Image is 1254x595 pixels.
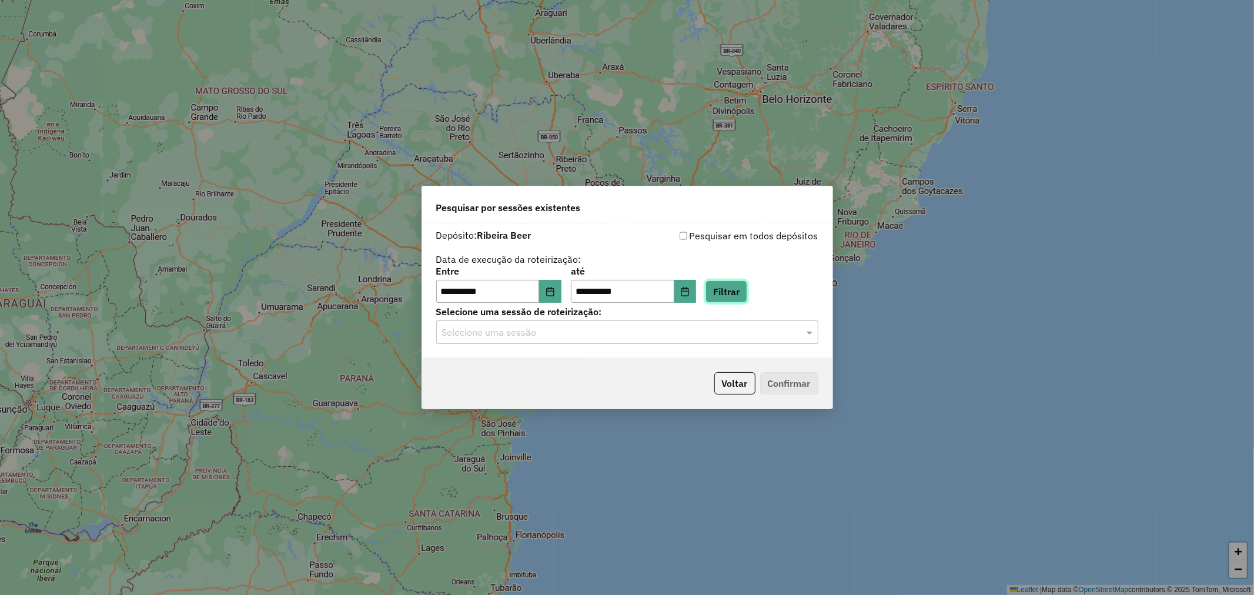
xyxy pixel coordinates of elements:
label: Entre [436,264,561,278]
label: até [571,264,696,278]
button: Choose Date [674,280,697,303]
label: Depósito: [436,228,531,242]
button: Voltar [714,372,755,395]
span: Pesquisar por sessões existentes [436,200,581,215]
button: Filtrar [705,280,747,303]
button: Choose Date [539,280,561,303]
label: Selecione uma sessão de roteirização: [436,305,818,319]
label: Data de execução da roteirização: [436,252,581,266]
div: Pesquisar em todos depósitos [627,229,818,243]
strong: Ribeira Beer [477,229,531,241]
